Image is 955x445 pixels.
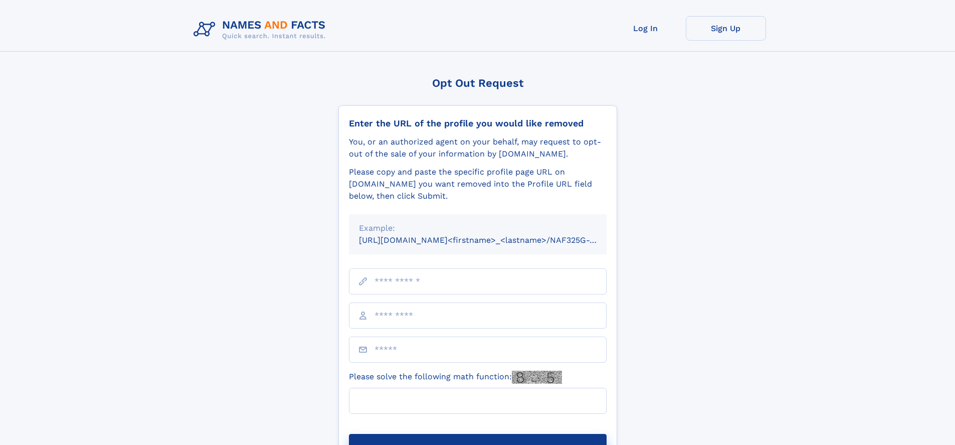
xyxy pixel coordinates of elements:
[606,16,686,41] a: Log In
[686,16,766,41] a: Sign Up
[359,222,597,234] div: Example:
[349,118,607,129] div: Enter the URL of the profile you would like removed
[349,371,562,384] label: Please solve the following math function:
[359,235,626,245] small: [URL][DOMAIN_NAME]<firstname>_<lastname>/NAF325G-xxxxxxxx
[189,16,334,43] img: Logo Names and Facts
[338,77,617,89] div: Opt Out Request
[349,166,607,202] div: Please copy and paste the specific profile page URL on [DOMAIN_NAME] you want removed into the Pr...
[349,136,607,160] div: You, or an authorized agent on your behalf, may request to opt-out of the sale of your informatio...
